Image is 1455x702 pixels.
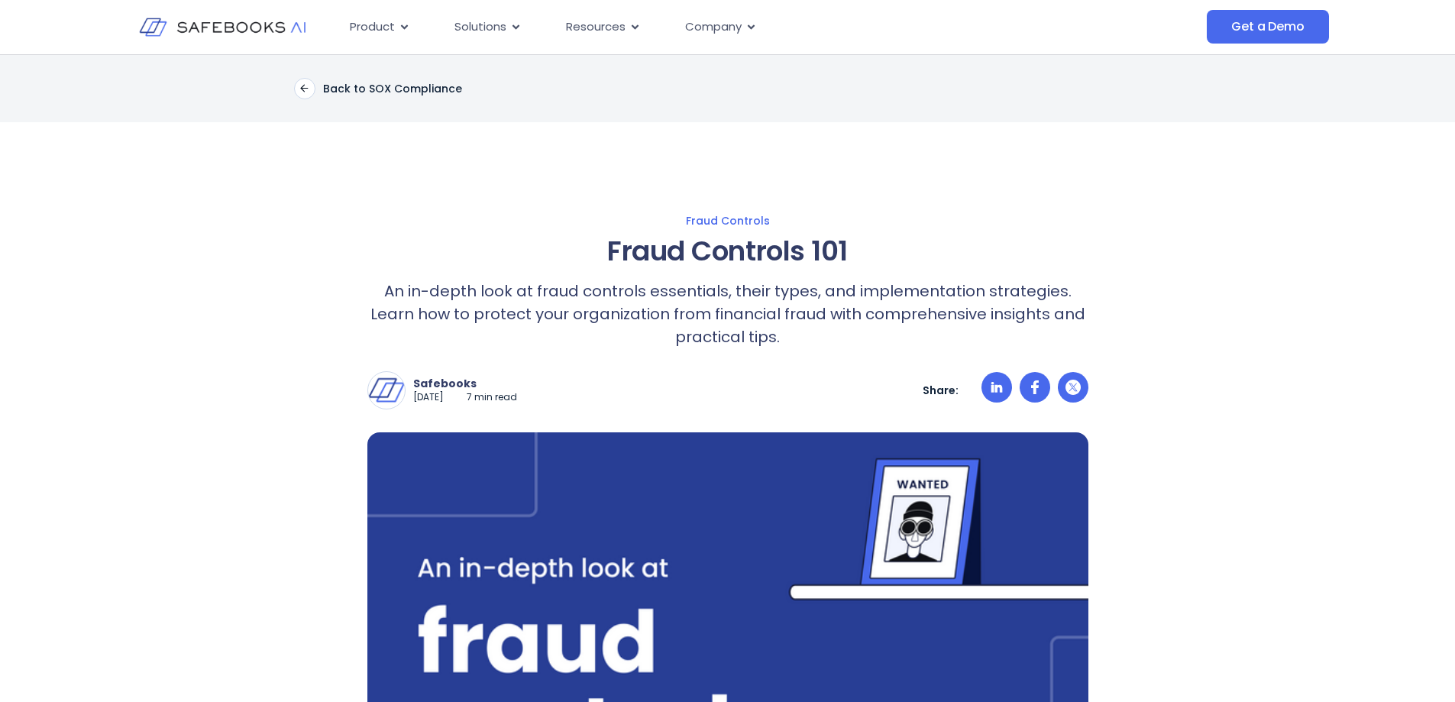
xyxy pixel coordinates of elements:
[566,18,626,36] span: Resources
[338,12,1054,42] nav: Menu
[413,391,444,404] p: [DATE]
[923,383,959,397] p: Share:
[1231,19,1304,34] span: Get a Demo
[1207,10,1328,44] a: Get a Demo
[294,78,462,99] a: Back to SOX Compliance
[454,18,506,36] span: Solutions
[367,235,1088,267] h1: Fraud Controls 101
[323,82,462,95] p: Back to SOX Compliance
[467,391,517,404] p: 7 min read
[368,372,405,409] img: Safebooks
[350,18,395,36] span: Product
[338,12,1054,42] div: Menu Toggle
[413,377,517,390] p: Safebooks
[685,18,742,36] span: Company
[218,214,1238,228] a: Fraud Controls
[367,280,1088,348] p: An in-depth look at fraud controls essentials, their types, and implementation strategies. Learn ...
